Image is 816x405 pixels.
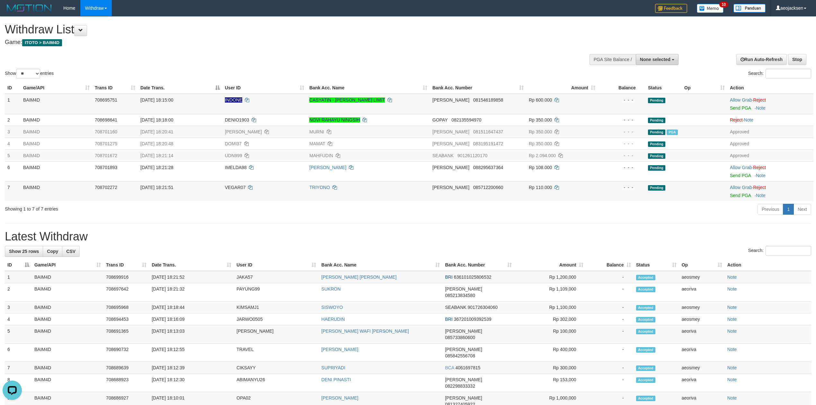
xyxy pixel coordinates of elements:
span: 708701893 [95,165,117,170]
td: BAIM4D [21,149,92,161]
td: - [586,271,634,283]
img: Feedback.jpg [655,4,687,13]
td: 708697642 [103,283,149,301]
span: [DATE] 18:15:00 [140,97,173,103]
span: Copy 901726304060 to clipboard [468,305,498,310]
td: - [586,362,634,374]
a: NOVI RAHAYU NINGSIH [309,117,360,122]
span: [PERSON_NAME] [432,141,469,146]
span: Marked by aeoriva [667,130,678,135]
span: Accepted [636,329,655,334]
a: Allow Grab [730,185,752,190]
span: Rp 350.000 [529,117,552,122]
h1: Withdraw List [5,23,537,36]
td: PAYUNG99 [234,283,319,301]
a: Note [727,395,737,401]
th: User ID: activate to sort column ascending [222,82,307,94]
td: · [727,114,813,126]
span: Pending [648,185,665,191]
th: Bank Acc. Number: activate to sort column ascending [442,259,514,271]
button: Open LiveChat chat widget [3,3,22,22]
span: Rp 350.000 [529,141,552,146]
th: Op: activate to sort column ascending [682,82,727,94]
a: Note [727,365,737,370]
span: Copy 085712200660 to clipboard [473,185,503,190]
th: Action [725,259,811,271]
td: Approved [727,149,813,161]
td: 708688923 [103,374,149,392]
a: [PERSON_NAME] [PERSON_NAME] [321,274,396,280]
span: 708701160 [95,129,117,134]
a: Note [727,305,737,310]
span: UDN999 [225,153,242,158]
a: CASYATIN - [PERSON_NAME] LIMIT [309,97,385,103]
td: BAIM4D [32,271,103,283]
th: ID: activate to sort column descending [5,259,32,271]
span: 708702272 [95,185,117,190]
span: [PERSON_NAME] [445,347,482,352]
span: BCA [445,365,454,370]
a: Send PGA [730,105,751,111]
span: Rp 600.000 [529,97,552,103]
div: Showing 1 to 7 of 7 entries [5,203,335,212]
td: 708689639 [103,362,149,374]
td: Rp 300,000 [514,362,586,374]
span: 708698641 [95,117,117,122]
h1: Latest Withdraw [5,230,811,243]
div: - - - [600,152,643,159]
h4: Game: [5,39,537,46]
td: 6 [5,344,32,362]
a: Reject [753,165,766,170]
td: BAIM4D [32,374,103,392]
span: VEGAR07 [225,185,246,190]
span: Accepted [636,377,655,383]
th: Status: activate to sort column ascending [634,259,679,271]
span: Pending [648,153,665,159]
span: [PERSON_NAME] [432,165,469,170]
td: - [586,313,634,325]
td: [PERSON_NAME] [234,325,319,344]
a: Send PGA [730,173,751,178]
th: Bank Acc. Name: activate to sort column ascending [319,259,442,271]
a: Note [727,377,737,382]
span: Copy 085733860600 to clipboard [445,335,475,340]
img: MOTION_logo.png [5,3,54,13]
td: 4 [5,313,32,325]
span: Rp 2.094.000 [529,153,556,158]
td: ABIMANYU26 [234,374,319,392]
td: - [586,325,634,344]
td: BAIM4D [32,344,103,362]
span: [PERSON_NAME] [445,286,482,292]
a: Note [727,286,737,292]
td: Approved [727,138,813,149]
td: aeosmey [679,301,725,313]
span: Copy 636101025806532 to clipboard [454,274,492,280]
a: [PERSON_NAME] [309,165,346,170]
td: KIMSAMJ1 [234,301,319,313]
span: · [730,165,753,170]
a: SISWOYO [321,305,343,310]
img: panduan.png [733,4,766,13]
td: CIKSAYY [234,362,319,374]
a: SUKRON [321,286,341,292]
td: aeosmey [679,362,725,374]
td: 1 [5,271,32,283]
td: · [727,161,813,181]
span: Pending [648,98,665,103]
a: CSV [62,246,80,257]
span: Pending [648,130,665,135]
td: aeoriva [679,374,725,392]
td: BAIM4D [21,126,92,138]
span: 708701672 [95,153,117,158]
td: Rp 1,100,000 [514,301,586,313]
span: Accepted [636,317,655,322]
td: - [586,283,634,301]
a: Send PGA [730,193,751,198]
td: - [586,374,634,392]
th: Balance [598,82,645,94]
div: - - - [600,117,643,123]
td: Rp 100,000 [514,325,586,344]
td: Rp 400,000 [514,344,586,362]
td: 708694453 [103,313,149,325]
span: [PERSON_NAME] [432,97,469,103]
